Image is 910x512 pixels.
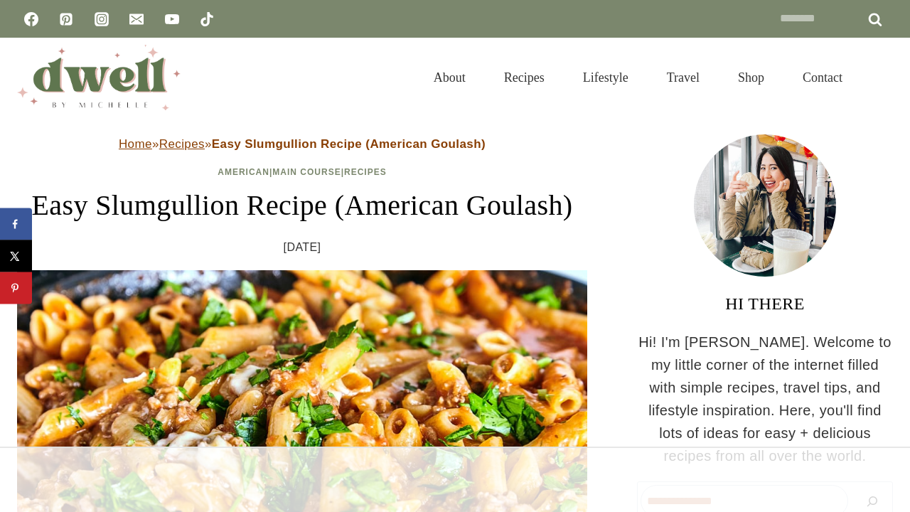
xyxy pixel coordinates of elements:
[284,238,321,257] time: [DATE]
[648,55,719,101] a: Travel
[414,55,485,101] a: About
[272,167,341,177] a: Main Course
[17,184,587,227] h1: Easy Slumgullion Recipe (American Goulash)
[159,137,205,151] a: Recipes
[719,55,783,101] a: Shop
[783,55,862,101] a: Contact
[344,167,387,177] a: Recipes
[52,5,80,33] a: Pinterest
[17,5,45,33] a: Facebook
[637,331,893,467] p: Hi! I'm [PERSON_NAME]. Welcome to my little corner of the internet filled with simple recipes, tr...
[158,5,186,33] a: YouTube
[122,5,151,33] a: Email
[193,5,221,33] a: TikTok
[119,137,486,151] span: » »
[87,5,116,33] a: Instagram
[218,167,386,177] span: | |
[218,167,269,177] a: American
[414,55,862,101] nav: Primary Navigation
[564,55,648,101] a: Lifestyle
[17,45,181,110] img: DWELL by michelle
[869,65,893,90] button: View Search Form
[119,137,152,151] a: Home
[212,137,486,151] strong: Easy Slumgullion Recipe (American Goulash)
[485,55,564,101] a: Recipes
[637,291,893,316] h3: HI THERE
